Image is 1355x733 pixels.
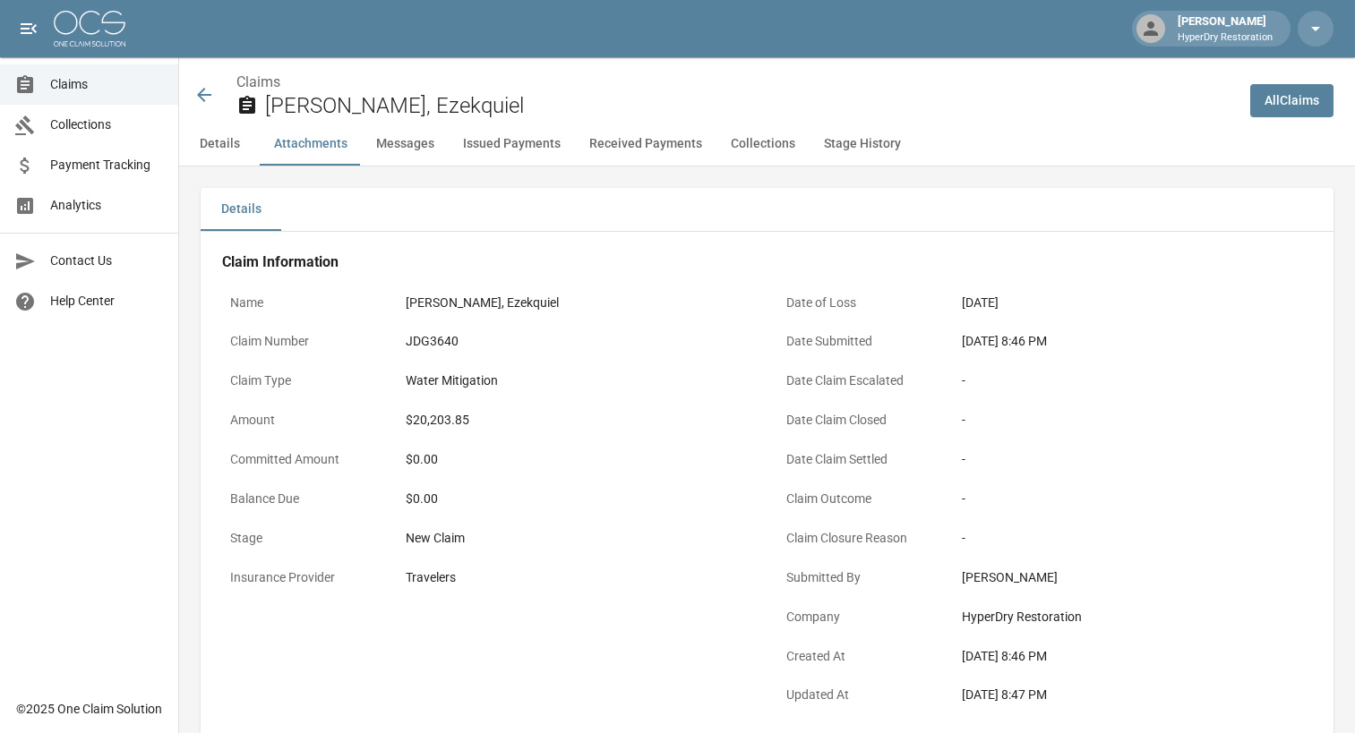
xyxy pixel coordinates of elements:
[1171,13,1280,45] div: [PERSON_NAME]
[962,529,1305,548] div: -
[201,188,281,231] button: Details
[575,123,716,166] button: Received Payments
[778,403,939,438] p: Date Claim Closed
[50,196,164,215] span: Analytics
[1178,30,1273,46] p: HyperDry Restoration
[222,482,383,516] p: Balance Due
[50,115,164,134] span: Collections
[179,123,260,166] button: Details
[962,490,1305,508] div: -
[406,294,559,312] div: [PERSON_NAME], Ezekquiel
[260,123,362,166] button: Attachments
[810,123,915,166] button: Stage History
[222,521,383,556] p: Stage
[962,568,1305,587] div: [PERSON_NAME]
[179,123,1355,166] div: anchor tabs
[778,482,939,516] p: Claim Outcome
[50,251,164,270] span: Contact Us
[778,560,939,595] p: Submitted By
[222,324,383,359] p: Claim Number
[54,11,125,47] img: ocs-logo-white-transparent.png
[406,411,469,430] div: $20,203.85
[962,371,1305,390] div: -
[11,11,47,47] button: open drawer
[222,286,383,320] p: Name
[716,123,810,166] button: Collections
[962,294,999,312] div: [DATE]
[222,403,383,438] p: Amount
[222,442,383,477] p: Committed Amount
[201,188,1334,231] div: details tabs
[778,442,939,477] p: Date Claim Settled
[16,700,162,718] div: © 2025 One Claim Solution
[265,93,1236,119] h2: [PERSON_NAME], Ezekquiel
[962,411,1305,430] div: -
[50,75,164,94] span: Claims
[1250,84,1334,117] a: AllClaims
[962,608,1305,626] div: HyperDry Restoration
[778,678,939,712] p: Updated At
[778,363,939,398] p: Date Claim Escalated
[222,363,383,398] p: Claim Type
[406,529,749,548] div: New Claim
[406,332,459,351] div: JDG3640
[962,332,1305,351] div: [DATE] 8:46 PM
[362,123,449,166] button: Messages
[50,292,164,311] span: Help Center
[406,371,498,390] div: Water Mitigation
[778,521,939,556] p: Claim Closure Reason
[778,324,939,359] p: Date Submitted
[50,156,164,175] span: Payment Tracking
[962,647,1305,666] div: [DATE] 8:46 PM
[406,568,456,587] div: Travelers
[962,450,1305,469] div: -
[222,560,383,595] p: Insurance Provider
[236,73,280,90] a: Claims
[449,123,575,166] button: Issued Payments
[778,600,939,635] p: Company
[222,253,1312,271] h4: Claim Information
[406,490,749,508] div: $0.00
[778,639,939,674] p: Created At
[962,686,1305,704] div: [DATE] 8:47 PM
[236,72,1236,93] nav: breadcrumb
[406,450,749,469] div: $0.00
[778,286,939,320] p: Date of Loss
